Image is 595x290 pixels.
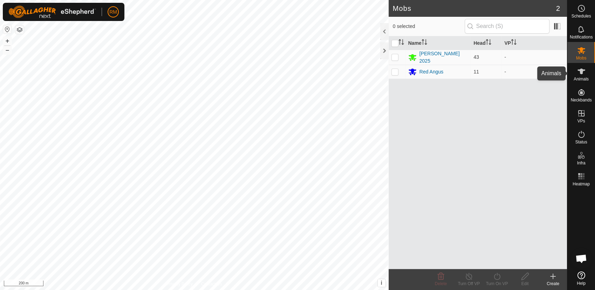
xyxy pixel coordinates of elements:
td: - [501,65,567,79]
th: Head [471,36,501,50]
p-sorticon: Activate to sort [511,40,517,46]
th: Name [405,36,471,50]
div: Turn On VP [483,281,511,287]
button: + [3,37,12,45]
span: Animals [574,77,589,81]
span: Heatmap [573,182,590,186]
div: Red Angus [419,68,444,76]
th: VP [501,36,567,50]
p-sorticon: Activate to sort [398,40,404,46]
span: 2 [556,3,560,14]
span: VPs [577,119,585,123]
span: i [381,280,382,286]
td: - [501,50,567,65]
div: Edit [511,281,539,287]
div: [PERSON_NAME] 2025 [419,50,468,65]
span: Help [577,281,586,285]
a: Privacy Policy [166,281,193,287]
button: i [378,279,385,287]
div: Turn Off VP [455,281,483,287]
p-sorticon: Activate to sort [422,40,427,46]
span: Notifications [570,35,593,39]
div: Create [539,281,567,287]
button: Reset Map [3,25,12,34]
a: Open chat [571,248,592,269]
input: Search (S) [465,19,549,34]
span: Infra [577,161,585,165]
span: 11 [473,69,479,75]
span: Schedules [571,14,591,18]
span: 43 [473,54,479,60]
span: Mobs [576,56,586,60]
a: Contact Us [201,281,222,287]
span: Delete [435,281,447,286]
button: – [3,46,12,54]
span: 0 selected [393,23,465,30]
a: Help [567,269,595,288]
span: Neckbands [570,98,591,102]
span: Status [575,140,587,144]
button: Map Layers [15,26,24,34]
span: RM [109,8,117,16]
p-sorticon: Activate to sort [486,40,491,46]
img: Gallagher Logo [8,6,96,18]
h2: Mobs [393,4,556,13]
